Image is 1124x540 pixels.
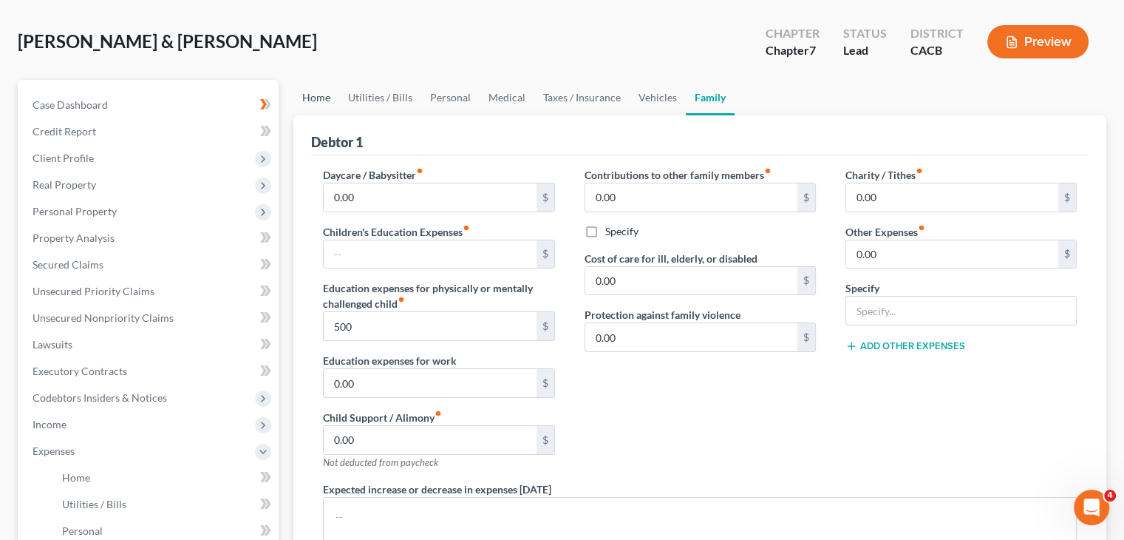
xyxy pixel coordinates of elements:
span: Utilities / Bills [62,498,126,510]
label: Expected increase or decrease in expenses [DATE] [323,482,551,497]
label: Cost of care for ill, elderly, or disabled [585,251,757,266]
i: fiber_manual_record [435,410,442,417]
div: CACB [910,42,964,59]
span: Codebtors Insiders & Notices [33,391,167,404]
a: Personal [421,80,480,115]
i: fiber_manual_record [916,167,923,175]
input: -- [585,323,797,351]
a: Home [50,465,279,491]
span: Property Analysis [33,232,115,244]
span: Credit Report [33,125,96,138]
input: -- [846,240,1058,269]
label: Specify [605,224,638,239]
div: Chapter [766,25,820,42]
a: Credit Report [21,118,279,145]
a: Secured Claims [21,252,279,278]
span: Unsecured Nonpriority Claims [33,311,174,324]
a: Home [293,80,339,115]
a: Family [686,80,735,115]
label: Daycare / Babysitter [323,167,423,183]
input: -- [846,183,1058,212]
iframe: Intercom live chat [1074,490,1109,525]
a: Executory Contracts [21,358,279,385]
div: $ [797,183,815,212]
label: Child Support / Alimony [323,410,442,425]
span: Personal Property [33,205,117,217]
input: -- [324,240,536,269]
i: fiber_manual_record [764,167,772,175]
span: 7 [809,43,816,57]
a: Case Dashboard [21,92,279,118]
a: Lawsuits [21,331,279,358]
span: Income [33,418,67,431]
i: fiber_manual_record [918,224,925,232]
div: Lead [843,42,887,59]
a: Vehicles [630,80,686,115]
span: Personal [62,524,103,537]
div: $ [537,240,554,269]
span: Not deducted from paycheck [323,456,438,468]
span: Lawsuits [33,338,72,351]
span: Unsecured Priority Claims [33,285,154,297]
label: Protection against family violence [585,307,740,323]
span: Secured Claims [33,258,103,271]
span: [PERSON_NAME] & [PERSON_NAME] [18,30,317,52]
label: Other Expenses [845,224,925,240]
button: Preview [987,25,1089,58]
label: Education expenses for work [323,353,457,368]
a: Utilities / Bills [339,80,421,115]
span: Home [62,471,90,484]
span: Executory Contracts [33,365,127,377]
button: Add Other Expenses [845,340,965,352]
label: Children's Education Expenses [323,224,470,240]
span: Case Dashboard [33,98,108,111]
label: Contributions to other family members [585,167,772,183]
i: fiber_manual_record [398,296,405,303]
span: Client Profile [33,152,94,164]
div: $ [537,369,554,397]
a: Property Analysis [21,225,279,252]
div: $ [537,426,554,454]
div: $ [537,312,554,340]
label: Specify [845,280,879,296]
span: Expenses [33,445,75,457]
div: $ [1058,240,1076,269]
a: Unsecured Nonpriority Claims [21,305,279,331]
a: Taxes / Insurance [534,80,630,115]
label: Charity / Tithes [845,167,923,183]
div: Status [843,25,887,42]
div: Debtor 1 [311,133,363,151]
span: 4 [1104,490,1116,502]
div: Chapter [766,42,820,59]
div: $ [797,323,815,351]
input: -- [585,267,797,295]
a: Unsecured Priority Claims [21,278,279,305]
span: Real Property [33,178,96,191]
div: District [910,25,964,42]
input: -- [324,369,536,397]
i: fiber_manual_record [463,224,470,232]
input: -- [585,183,797,212]
input: Specify... [846,297,1076,325]
i: fiber_manual_record [416,167,423,175]
input: -- [324,426,536,454]
label: Education expenses for physically or mentally challenged child [323,280,554,311]
div: $ [797,267,815,295]
a: Medical [480,80,534,115]
div: $ [1058,183,1076,212]
a: Utilities / Bills [50,491,279,518]
input: -- [324,183,536,212]
div: $ [537,183,554,212]
input: -- [324,312,536,340]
